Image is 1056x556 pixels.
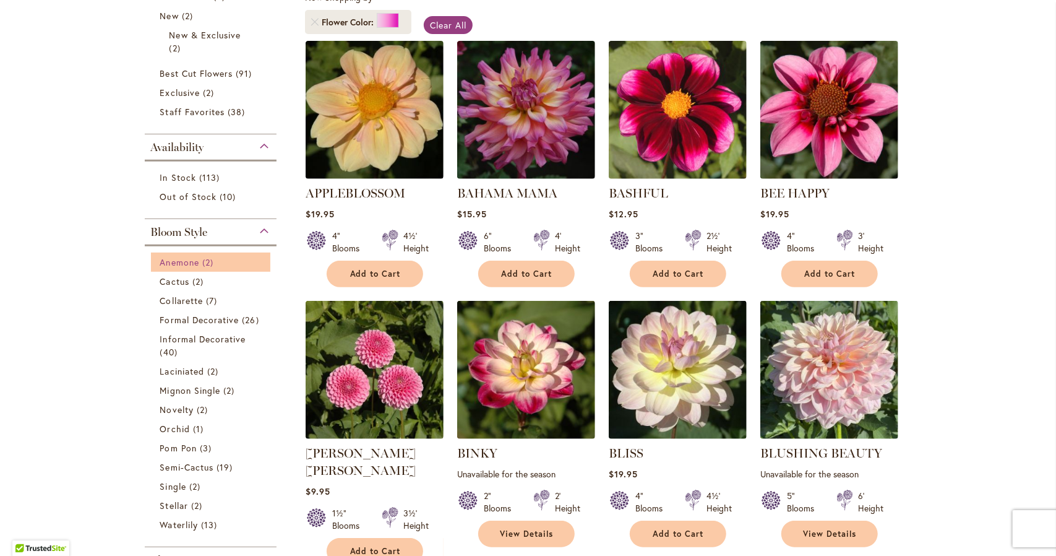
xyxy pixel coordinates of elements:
a: Clear All [424,16,473,34]
span: 10 [220,190,239,203]
span: 2 [192,275,207,288]
a: Best Cut Flowers [160,67,265,80]
button: Add to Cart [781,261,878,287]
img: BEE HAPPY [760,41,898,179]
a: Novelty 2 [160,403,265,416]
a: Exclusive [160,86,265,99]
button: Add to Cart [478,261,575,287]
a: Mignon Single 2 [160,384,265,397]
a: Bahama Mama [457,170,595,181]
span: $9.95 [306,485,330,497]
button: Add to Cart [630,521,726,547]
a: Anemone 2 [160,256,265,269]
a: BASHFUL [609,170,747,181]
span: 7 [206,294,220,307]
a: Informal Decorative 40 [160,332,265,358]
div: 3' Height [858,230,883,254]
a: BAHAMA MAMA [457,186,557,201]
span: 3 [200,441,215,454]
span: 2 [223,384,238,397]
span: Availability [151,141,204,154]
span: Exclusive [160,87,200,98]
div: 3" Blooms [635,230,670,254]
span: $15.95 [457,208,487,220]
span: Mignon Single [160,384,221,396]
a: Out of Stock 10 [160,190,265,203]
span: 19 [217,461,236,474]
span: Collarette [160,295,204,306]
span: Novelty [160,404,194,415]
span: In Stock [160,172,196,183]
div: 6" Blooms [484,230,518,254]
a: Cactus 2 [160,275,265,288]
a: BETTY ANNE [306,430,444,441]
span: View Details [500,529,554,539]
a: BLISS [609,430,747,441]
span: Add to Cart [653,269,704,279]
img: BLUSHING BEAUTY [760,301,898,439]
a: APPLEBLOSSOM [306,170,444,181]
span: $19.95 [306,208,335,220]
iframe: Launch Accessibility Center [9,512,44,547]
button: Add to Cart [327,261,423,287]
span: 2 [191,499,205,512]
span: 2 [182,9,196,22]
span: Add to Cart [502,269,552,279]
button: Add to Cart [630,261,726,287]
span: Laciniated [160,365,205,377]
a: BASHFUL [609,186,668,201]
span: Add to Cart [805,269,856,279]
a: Stellar 2 [160,499,265,512]
p: Unavailable for the season [457,468,595,480]
span: 2 [203,86,217,99]
span: 40 [160,345,181,358]
a: BINKY [457,446,497,461]
span: 13 [201,518,220,531]
div: 3½' Height [403,507,429,532]
span: Anemone [160,256,199,268]
a: Laciniated 2 [160,365,265,378]
a: Remove Flower Color Pink [311,19,319,26]
span: 2 [170,41,184,54]
span: $19.95 [760,208,789,220]
div: 1½" Blooms [332,507,367,532]
img: BINKY [457,301,595,439]
a: BLUSHING BEAUTY [760,430,898,441]
span: Flower Color [322,16,377,28]
div: 4' Height [555,230,580,254]
img: BLISS [609,301,747,439]
span: Add to Cart [653,529,704,539]
span: Staff Favorites [160,106,225,118]
a: New [160,9,265,22]
span: New [160,10,179,22]
div: 4" Blooms [787,230,822,254]
span: 1 [193,422,207,435]
span: View Details [804,529,857,539]
span: 2 [207,365,221,378]
span: Waterlily [160,519,198,531]
a: BEE HAPPY [760,186,830,201]
div: 6' Height [858,490,883,515]
a: Collarette 7 [160,294,265,307]
div: 4" Blooms [635,490,670,515]
a: Staff Favorites [160,105,265,118]
span: Orchid [160,423,190,435]
a: Pom Pon 3 [160,441,265,454]
span: Add to Cart [350,269,401,279]
a: In Stock 113 [160,171,265,184]
div: 4½' Height [403,230,429,254]
img: APPLEBLOSSOM [306,41,444,179]
a: Formal Decorative 26 [160,313,265,326]
div: 5" Blooms [787,490,822,515]
span: 38 [228,105,248,118]
div: 2' Height [555,490,580,515]
img: Bahama Mama [457,41,595,179]
a: [PERSON_NAME] [PERSON_NAME] [306,446,416,478]
span: 2 [197,403,211,416]
a: Orchid 1 [160,422,265,435]
span: Single [160,480,186,492]
a: APPLEBLOSSOM [306,186,405,201]
div: 2½' Height [706,230,732,254]
a: BLUSHING BEAUTY [760,446,882,461]
img: BETTY ANNE [306,301,444,439]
